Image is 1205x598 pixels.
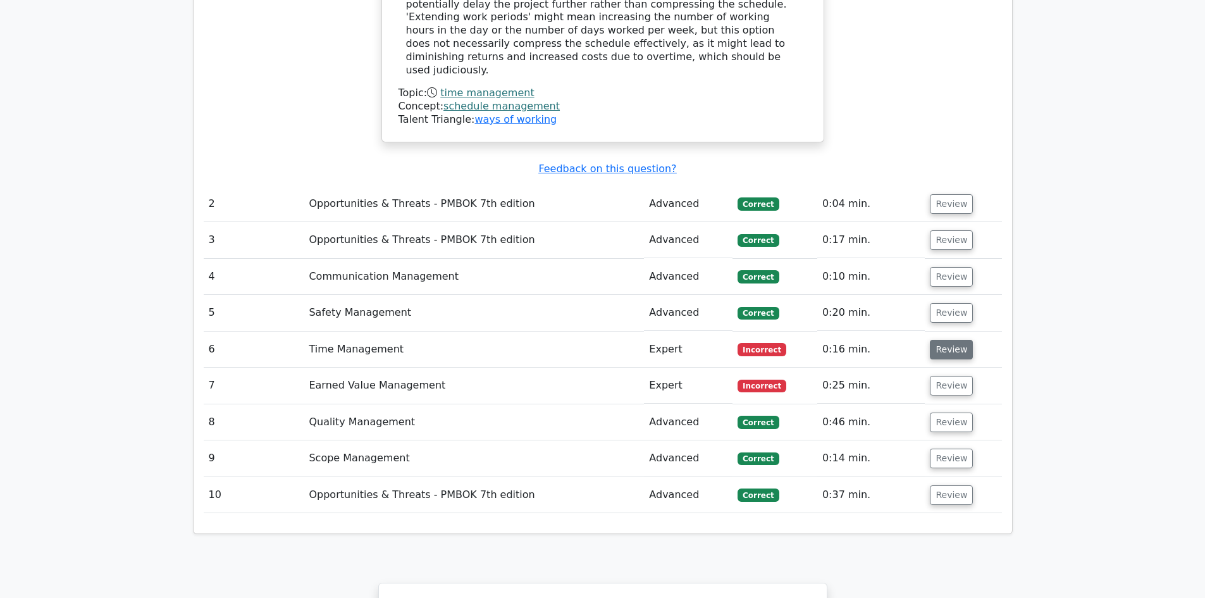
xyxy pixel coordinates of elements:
div: Topic: [399,87,807,100]
td: Advanced [644,259,732,295]
td: 0:17 min. [817,222,925,258]
td: Safety Management [304,295,644,331]
button: Review [930,194,973,214]
td: 8 [204,404,304,440]
button: Review [930,376,973,396]
td: 0:46 min. [817,404,925,440]
td: Advanced [644,477,732,513]
a: schedule management [443,100,560,112]
td: Opportunities & Threats - PMBOK 7th edition [304,222,644,258]
button: Review [930,413,973,432]
button: Review [930,340,973,359]
span: Correct [738,489,779,501]
td: Earned Value Management [304,368,644,404]
td: Advanced [644,404,732,440]
td: Advanced [644,440,732,477]
a: time management [440,87,534,99]
span: Correct [738,452,779,465]
div: Talent Triangle: [399,87,807,126]
td: 10 [204,477,304,513]
td: Scope Management [304,440,644,477]
span: Correct [738,416,779,428]
td: 5 [204,295,304,331]
span: Correct [738,197,779,210]
span: Correct [738,307,779,320]
td: Time Management [304,332,644,368]
td: 2 [204,186,304,222]
button: Review [930,230,973,250]
td: 0:04 min. [817,186,925,222]
td: 0:10 min. [817,259,925,295]
td: Quality Management [304,404,644,440]
td: 7 [204,368,304,404]
td: 0:25 min. [817,368,925,404]
td: Communication Management [304,259,644,295]
td: 3 [204,222,304,258]
div: Concept: [399,100,807,113]
span: Correct [738,270,779,283]
td: 6 [204,332,304,368]
td: Expert [644,332,732,368]
button: Review [930,449,973,468]
td: 4 [204,259,304,295]
button: Review [930,303,973,323]
span: Incorrect [738,343,786,356]
td: Opportunities & Threats - PMBOK 7th edition [304,186,644,222]
td: Advanced [644,186,732,222]
span: Correct [738,234,779,247]
button: Review [930,267,973,287]
td: 9 [204,440,304,477]
td: 0:16 min. [817,332,925,368]
td: 0:37 min. [817,477,925,513]
td: Advanced [644,295,732,331]
a: ways of working [474,113,557,125]
button: Review [930,485,973,505]
td: Opportunities & Threats - PMBOK 7th edition [304,477,644,513]
td: Advanced [644,222,732,258]
td: Expert [644,368,732,404]
span: Incorrect [738,380,786,392]
a: Feedback on this question? [538,163,676,175]
td: 0:20 min. [817,295,925,331]
td: 0:14 min. [817,440,925,477]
